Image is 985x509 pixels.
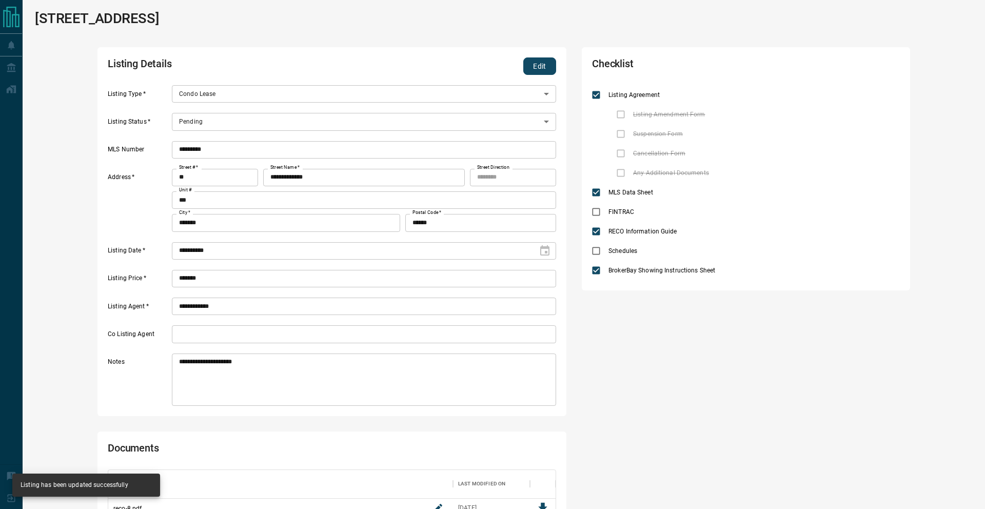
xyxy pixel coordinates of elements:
[108,246,169,260] label: Listing Date
[631,149,688,158] span: Cancellation Form
[453,469,530,498] div: Last Modified On
[172,85,556,103] div: Condo Lease
[631,168,712,178] span: Any Additional Documents
[108,274,169,287] label: Listing Price
[172,113,556,130] div: Pending
[606,90,662,100] span: Listing Agreement
[179,164,198,171] label: Street #
[270,164,300,171] label: Street Name
[179,187,192,193] label: Unit #
[108,145,169,159] label: MLS Number
[631,110,707,119] span: Listing Amendment Form
[108,469,453,498] div: Filename
[21,477,128,494] div: Listing has been updated successfully
[631,129,685,139] span: Suspension Form
[412,209,441,216] label: Postal Code
[458,469,505,498] div: Last Modified On
[477,164,509,171] label: Street Direction
[108,173,169,231] label: Address
[108,90,169,103] label: Listing Type
[108,302,169,316] label: Listing Agent
[606,266,718,275] span: BrokerBay Showing Instructions Sheet
[592,57,777,75] h2: Checklist
[113,469,139,498] div: Filename
[523,57,556,75] button: Edit
[606,207,637,217] span: FINTRAC
[108,118,169,131] label: Listing Status
[108,330,169,343] label: Co Listing Agent
[108,358,169,406] label: Notes
[108,442,377,459] h2: Documents
[606,246,640,256] span: Schedules
[35,10,159,27] h1: [STREET_ADDRESS]
[108,57,377,75] h2: Listing Details
[606,227,679,236] span: RECO Information Guide
[179,209,190,216] label: City
[606,188,656,197] span: MLS Data Sheet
